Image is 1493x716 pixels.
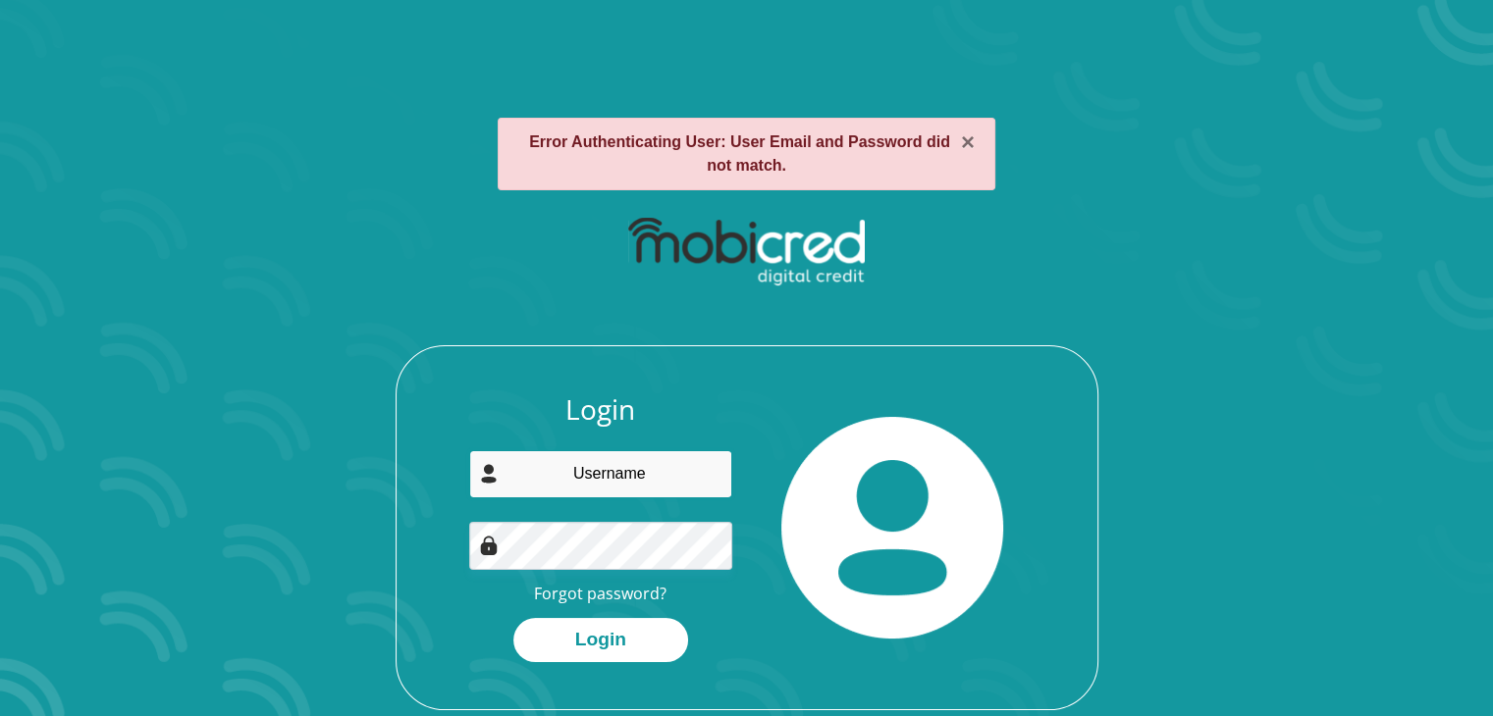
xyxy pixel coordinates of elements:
[961,130,975,154] button: ×
[469,393,732,427] h3: Login
[534,583,667,604] a: Forgot password?
[513,618,688,662] button: Login
[479,464,499,484] img: user-icon image
[529,133,950,174] strong: Error Authenticating User: User Email and Password did not match.
[469,450,732,498] input: Username
[479,536,499,555] img: Image
[628,218,865,286] img: mobicred logo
